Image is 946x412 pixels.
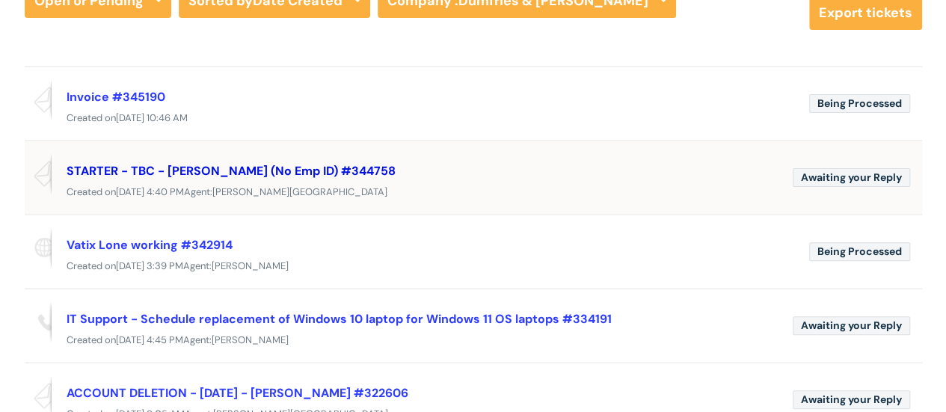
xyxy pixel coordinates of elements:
[809,242,910,261] span: Being Processed
[25,153,52,195] span: Reported via email
[212,185,387,198] span: [PERSON_NAME][GEOGRAPHIC_DATA]
[67,311,612,327] a: IT Support - Schedule replacement of Windows 10 laptop for Windows 11 OS laptops #334191
[25,257,922,276] div: Created on Agent:
[212,259,289,272] span: [PERSON_NAME]
[116,259,183,272] span: [DATE] 3:39 PM
[25,301,52,343] span: Reported via phone
[25,227,52,269] span: Reported via portal
[116,185,184,198] span: [DATE] 4:40 PM
[793,390,910,409] span: Awaiting your Reply
[25,109,922,128] div: Created on
[25,183,922,202] div: Created on Agent:
[67,89,165,105] a: Invoice #345190
[793,316,910,335] span: Awaiting your Reply
[67,237,233,253] a: Vatix Lone working #342914
[25,79,52,121] span: Reported via email
[116,111,188,124] span: [DATE] 10:46 AM
[793,168,910,187] span: Awaiting your Reply
[67,385,408,401] a: ACCOUNT DELETION - [DATE] - [PERSON_NAME] #322606
[809,94,910,113] span: Being Processed
[212,333,289,346] span: [PERSON_NAME]
[116,333,183,346] span: [DATE] 4:45 PM
[67,163,396,179] a: STARTER - TBC - [PERSON_NAME] (No Emp ID) #344758
[25,331,922,350] div: Created on Agent:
